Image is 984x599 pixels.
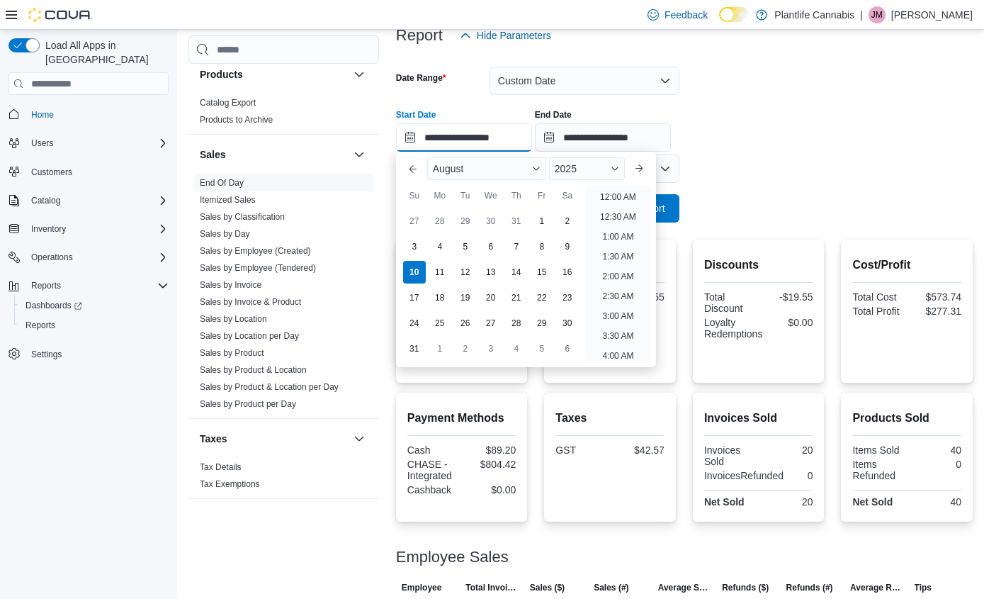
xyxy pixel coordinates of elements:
[200,478,260,490] span: Tax Exemptions
[200,432,227,446] h3: Taxes
[505,312,528,335] div: day-28
[480,235,502,258] div: day-6
[20,297,88,314] a: Dashboards
[200,178,244,188] a: End Of Day
[26,277,67,294] button: Reports
[200,67,243,82] h3: Products
[396,109,436,121] label: Start Date
[200,280,261,290] a: Sales by Invoice
[454,235,477,258] div: day-5
[665,8,708,22] span: Feedback
[556,312,579,335] div: day-30
[531,286,553,309] div: day-22
[200,365,307,375] a: Sales by Product & Location
[594,208,642,225] li: 12:30 AM
[31,280,61,291] span: Reports
[403,210,426,233] div: day-27
[3,191,174,211] button: Catalog
[429,286,451,309] div: day-18
[871,6,883,23] span: JM
[762,444,813,456] div: 20
[596,228,639,245] li: 1:00 AM
[658,582,711,593] span: Average Sale
[910,459,961,470] div: 0
[402,582,442,593] span: Employee
[407,444,459,456] div: Cash
[429,312,451,335] div: day-25
[480,184,502,207] div: We
[31,167,72,178] span: Customers
[530,582,565,593] span: Sales ($)
[480,210,502,233] div: day-30
[555,163,577,174] span: 2025
[26,320,55,331] span: Reports
[26,135,169,152] span: Users
[40,38,169,67] span: Load All Apps in [GEOGRAPHIC_DATA]
[480,286,502,309] div: day-20
[200,262,316,274] span: Sales by Employee (Tendered)
[910,444,961,456] div: 40
[613,444,665,456] div: $42.57
[26,300,82,311] span: Dashboards
[429,337,451,360] div: day-1
[407,410,516,427] h2: Payment Methods
[351,430,368,447] button: Taxes
[852,459,904,481] div: Items Refunded
[556,337,579,360] div: day-6
[20,297,169,314] span: Dashboards
[200,98,256,108] a: Catalog Export
[402,208,580,362] div: August, 2025
[852,291,904,303] div: Total Cost
[200,330,299,342] span: Sales by Location per Day
[26,192,169,209] span: Catalog
[789,470,813,481] div: 0
[200,479,260,489] a: Tax Exemptions
[200,211,285,223] span: Sales by Classification
[20,317,61,334] a: Reports
[860,6,863,23] p: |
[407,484,459,496] div: Cashback
[200,245,311,257] span: Sales by Employee (Created)
[200,195,256,205] a: Itemized Sales
[555,410,665,427] h2: Taxes
[188,459,379,498] div: Taxes
[31,109,54,121] span: Home
[465,484,516,496] div: $0.00
[9,98,169,401] nav: Complex example
[480,261,502,284] div: day-13
[535,109,572,121] label: End Date
[613,291,665,303] div: $42.55
[852,306,904,317] div: Total Profit
[910,291,961,303] div: $573.74
[556,286,579,309] div: day-23
[454,210,477,233] div: day-29
[505,286,528,309] div: day-21
[200,381,339,393] span: Sales by Product & Location per Day
[407,459,459,481] div: CHASE - Integrated
[200,228,250,240] span: Sales by Day
[596,248,639,265] li: 1:30 AM
[556,261,579,284] div: day-16
[505,337,528,360] div: day-4
[722,582,769,593] span: Refunds ($)
[3,219,174,239] button: Inventory
[429,235,451,258] div: day-4
[200,461,242,473] span: Tax Details
[433,163,464,174] span: August
[852,444,904,456] div: Items Sold
[454,21,557,50] button: Hide Parameters
[14,296,174,315] a: Dashboards
[555,444,607,456] div: GST
[768,317,813,328] div: $0.00
[3,162,174,182] button: Customers
[200,67,348,82] button: Products
[200,314,267,324] a: Sales by Location
[480,337,502,360] div: day-3
[596,347,639,364] li: 4:00 AM
[31,349,62,360] span: Settings
[188,94,379,134] div: Products
[200,297,301,307] a: Sales by Invoice & Product
[3,133,174,153] button: Users
[429,210,451,233] div: day-28
[628,157,650,180] button: Next month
